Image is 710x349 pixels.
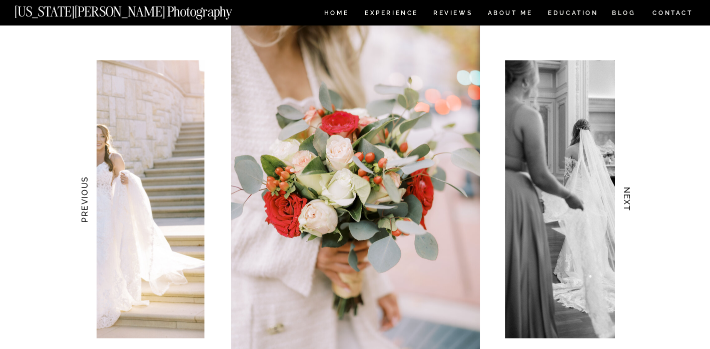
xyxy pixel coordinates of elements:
[322,10,351,18] a: HOME
[15,5,266,13] a: [US_STATE][PERSON_NAME] Photography
[621,168,632,231] h3: NEXT
[365,10,417,18] a: Experience
[547,10,599,18] a: EDUCATION
[612,10,636,18] a: BLOG
[79,168,89,231] h3: PREVIOUS
[487,10,533,18] a: ABOUT ME
[652,7,693,18] a: CONTACT
[433,10,471,18] a: REVIEWS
